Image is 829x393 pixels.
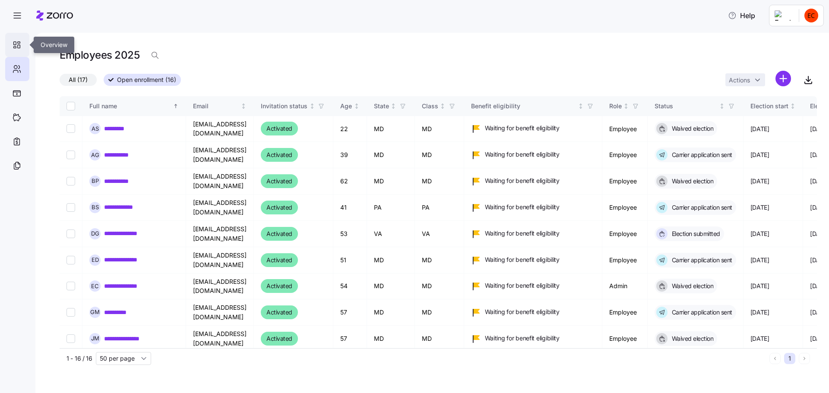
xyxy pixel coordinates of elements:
td: Employee [602,142,648,168]
td: Employee [602,195,648,221]
td: VA [367,221,415,247]
span: G M [90,309,100,315]
th: ClassNot sorted [415,96,464,116]
span: Waiting for benefit eligibility [485,334,560,343]
button: Help [721,7,762,24]
span: Activated [266,202,292,213]
svg: add icon [775,71,791,86]
span: [DATE] [810,308,829,317]
span: [DATE] [750,151,769,159]
td: [EMAIL_ADDRESS][DOMAIN_NAME] [186,221,254,247]
div: Class [422,101,438,111]
th: Invitation statusNot sorted [254,96,333,116]
span: Carrier application sent [669,256,732,264]
span: Activated [266,307,292,318]
td: MD [415,142,464,168]
div: Not sorted [309,103,315,109]
th: RoleNot sorted [602,96,648,116]
td: MD [367,116,415,142]
span: B S [92,204,99,210]
span: Carrier application sent [669,308,732,317]
span: B P [92,178,99,184]
input: Select record 4 [66,203,75,212]
span: A G [91,152,99,158]
div: Election start [750,101,788,111]
input: Select record 1 [66,124,75,133]
div: Not sorted [578,103,584,109]
td: [EMAIL_ADDRESS][DOMAIN_NAME] [186,195,254,221]
span: [DATE] [810,230,829,238]
span: [DATE] [750,177,769,185]
input: Select record 8 [66,308,75,317]
td: PA [415,195,464,221]
span: [DATE] [810,282,829,290]
div: Not sorted [440,103,446,109]
input: Select record 6 [66,256,75,264]
span: Open enrollment (16) [117,74,176,85]
td: Employee [602,116,648,142]
td: [EMAIL_ADDRESS][DOMAIN_NAME] [186,142,254,168]
span: [DATE] [810,256,829,264]
td: PA [367,195,415,221]
span: [DATE] [750,282,769,290]
td: 41 [333,195,367,221]
input: Select all records [66,102,75,110]
td: MD [415,116,464,142]
td: MD [367,142,415,168]
span: Waived election [669,334,714,343]
div: Not sorted [790,103,796,109]
td: Employee [602,168,648,194]
th: Benefit eligibilityNot sorted [464,96,602,116]
td: MD [415,247,464,274]
input: Select record 5 [66,230,75,238]
div: Email [193,101,239,111]
td: MD [367,168,415,194]
td: Employee [602,326,648,352]
div: Sorted ascending [173,103,179,109]
th: AgeNot sorted [333,96,367,116]
div: Not sorted [623,103,629,109]
button: Next page [799,353,810,364]
span: Waived election [669,124,714,133]
span: Waiting for benefit eligibility [485,308,560,316]
span: Election submitted [669,230,720,238]
button: Previous page [769,353,781,364]
span: [DATE] [810,203,829,212]
input: Select record 2 [66,151,75,159]
span: [DATE] [750,334,769,343]
div: Invitation status [261,101,307,111]
td: 51 [333,247,367,274]
span: Activated [266,123,292,134]
td: [EMAIL_ADDRESS][DOMAIN_NAME] [186,326,254,352]
span: [DATE] [810,177,829,185]
td: 54 [333,274,367,299]
td: MD [367,247,415,274]
span: [DATE] [810,125,829,133]
span: [DATE] [750,203,769,212]
div: Full name [89,101,171,111]
td: 53 [333,221,367,247]
input: Select record 7 [66,282,75,290]
td: [EMAIL_ADDRESS][DOMAIN_NAME] [186,116,254,142]
span: [DATE] [750,125,769,133]
img: cc97166a80db72ba115bf250c5d9a898 [804,9,818,22]
td: Employee [602,299,648,326]
span: [DATE] [810,151,829,159]
span: Activated [266,176,292,186]
div: State [374,101,389,111]
td: MD [367,274,415,299]
span: Actions [729,77,750,83]
div: Not sorted [390,103,396,109]
div: Age [340,101,352,111]
span: E C [91,283,99,289]
span: [DATE] [810,334,829,343]
td: 57 [333,326,367,352]
td: VA [415,221,464,247]
span: Waived election [669,282,714,290]
img: Employer logo [775,10,792,21]
th: StatusNot sorted [648,96,744,116]
span: Waiting for benefit eligibility [485,176,560,185]
span: J M [91,336,99,341]
div: Not sorted [719,103,725,109]
span: Carrier application sent [669,203,732,212]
